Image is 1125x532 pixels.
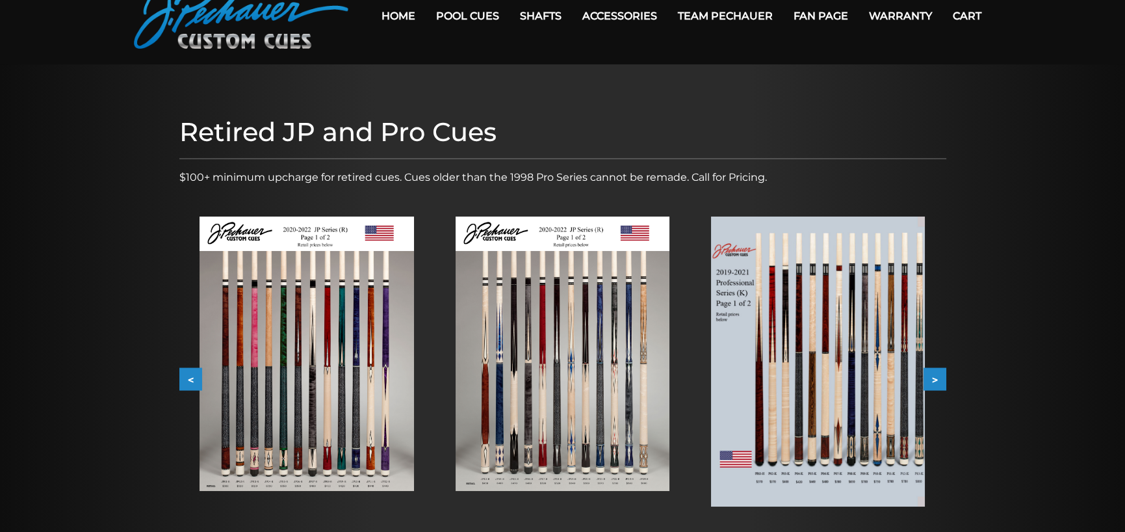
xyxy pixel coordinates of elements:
h1: Retired JP and Pro Cues [179,116,946,148]
div: Carousel Navigation [179,368,946,391]
button: > [924,368,946,391]
p: $100+ minimum upcharge for retired cues. Cues older than the 1998 Pro Series cannot be remade. Ca... [179,170,946,185]
button: < [179,368,202,391]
